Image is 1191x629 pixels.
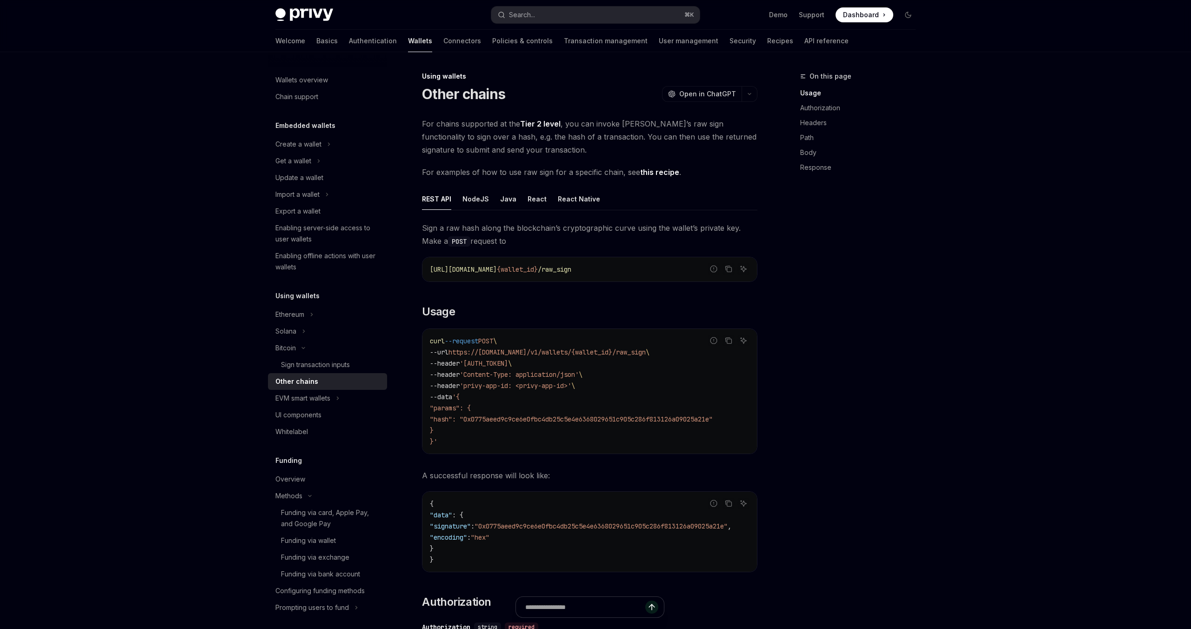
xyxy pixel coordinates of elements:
[769,10,788,20] a: Demo
[268,169,387,186] a: Update a wallet
[800,86,923,100] a: Usage
[430,415,713,423] span: "hash": "0x0775aeed9c9ce6e0fbc4db25c5e4e6368029651c905c286f813126a09025a21e"
[492,30,553,52] a: Policies & controls
[268,323,387,340] button: Toggle Solana section
[708,497,720,509] button: Report incorrect code
[430,337,445,345] span: curl
[737,263,749,275] button: Ask AI
[275,189,320,200] div: Import a wallet
[422,117,757,156] span: For chains supported at the , you can invoke [PERSON_NAME]’s raw sign functionality to sign over ...
[475,522,728,530] span: "0x0775aeed9c9ce6e0fbc4db25c5e4e6368029651c905c286f813126a09025a21e"
[268,599,387,616] button: Toggle Prompting users to fund section
[723,335,735,347] button: Copy the contents from the code block
[684,11,694,19] span: ⌘ K
[275,309,304,320] div: Ethereum
[430,348,448,356] span: --url
[460,359,508,368] span: '[AUTH_TOKEN]
[268,306,387,323] button: Toggle Ethereum section
[275,8,333,21] img: dark logo
[471,533,489,542] span: "hex"
[640,167,679,177] a: this recipe
[452,511,463,519] span: : {
[520,119,561,129] a: Tier 2 level
[737,335,749,347] button: Ask AI
[723,497,735,509] button: Copy the contents from the code block
[430,544,434,553] span: }
[268,373,387,390] a: Other chains
[268,88,387,105] a: Chain support
[843,10,879,20] span: Dashboard
[268,220,387,248] a: Enabling server-side access to user wallets
[275,172,323,183] div: Update a wallet
[430,500,434,508] span: {
[508,359,512,368] span: \
[275,74,328,86] div: Wallets overview
[728,522,731,530] span: ,
[452,393,460,401] span: '{
[810,71,851,82] span: On this page
[800,130,923,145] a: Path
[268,356,387,373] a: Sign transaction inputs
[571,381,575,390] span: \
[478,337,493,345] span: POST
[662,86,742,102] button: Open in ChatGPT
[558,188,600,210] div: React Native
[268,186,387,203] button: Toggle Import a wallet section
[268,340,387,356] button: Toggle Bitcoin section
[430,522,471,530] span: "signature"
[430,533,467,542] span: "encoding"
[430,265,497,274] span: [URL][DOMAIN_NAME]
[268,532,387,549] a: Funding via wallet
[268,407,387,423] a: UI components
[460,381,571,390] span: 'privy-app-id: <privy-app-id>'
[268,582,387,599] a: Configuring funding methods
[525,597,645,617] input: Ask a question...
[430,437,437,446] span: }'
[268,488,387,504] button: Toggle Methods section
[800,115,923,130] a: Headers
[281,569,360,580] div: Funding via bank account
[497,265,538,274] span: {wallet_id}
[275,342,296,354] div: Bitcoin
[408,30,432,52] a: Wallets
[679,89,736,99] span: Open in ChatGPT
[430,555,434,564] span: }
[430,370,460,379] span: --header
[422,86,505,102] h1: Other chains
[430,511,452,519] span: "data"
[800,145,923,160] a: Body
[422,221,757,248] span: Sign a raw hash along the blockchain’s cryptographic curve using the wallet’s private key. Make a...
[804,30,849,52] a: API reference
[422,304,455,319] span: Usage
[836,7,893,22] a: Dashboard
[316,30,338,52] a: Basics
[422,188,451,210] div: REST API
[800,100,923,115] a: Authorization
[901,7,916,22] button: Toggle dark mode
[349,30,397,52] a: Authentication
[275,250,381,273] div: Enabling offline actions with user wallets
[528,188,547,210] div: React
[268,566,387,582] a: Funding via bank account
[708,263,720,275] button: Report incorrect code
[275,222,381,245] div: Enabling server-side access to user wallets
[500,188,516,210] div: Java
[729,30,756,52] a: Security
[275,409,321,421] div: UI components
[646,348,649,356] span: \
[275,206,321,217] div: Export a wallet
[467,533,471,542] span: :
[430,426,434,435] span: }
[430,404,471,412] span: "params": {
[275,455,302,466] h5: Funding
[645,601,658,614] button: Send message
[493,337,497,345] span: \
[281,359,350,370] div: Sign transaction inputs
[268,504,387,532] a: Funding via card, Apple Pay, and Google Pay
[737,497,749,509] button: Ask AI
[268,549,387,566] a: Funding via exchange
[268,248,387,275] a: Enabling offline actions with user wallets
[430,359,460,368] span: --header
[509,9,535,20] div: Search...
[564,30,648,52] a: Transaction management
